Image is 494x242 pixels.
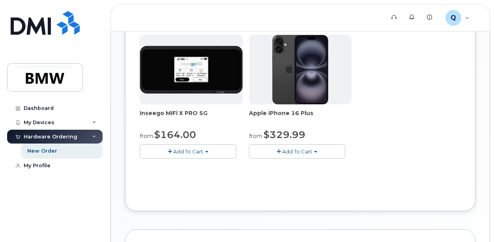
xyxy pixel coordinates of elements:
[282,148,312,155] span: Add To Cart
[154,129,196,140] span: $164.00
[140,144,236,158] button: Add To Cart
[272,35,328,104] img: iphone_16_plus.png
[451,13,456,23] span: Q
[460,208,488,236] iframe: Messenger Launcher
[140,46,243,94] img: cut_small_inseego_5G.jpg
[440,10,475,26] div: Q531448
[264,129,305,140] span: $329.99
[249,132,262,140] small: from
[249,109,352,125] div: Apple iPhone 16 Plus
[140,132,153,140] small: from
[173,148,203,155] span: Add To Cart
[249,144,346,158] button: Add To Cart
[140,109,243,125] div: Inseego MiFi X PRO 5G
